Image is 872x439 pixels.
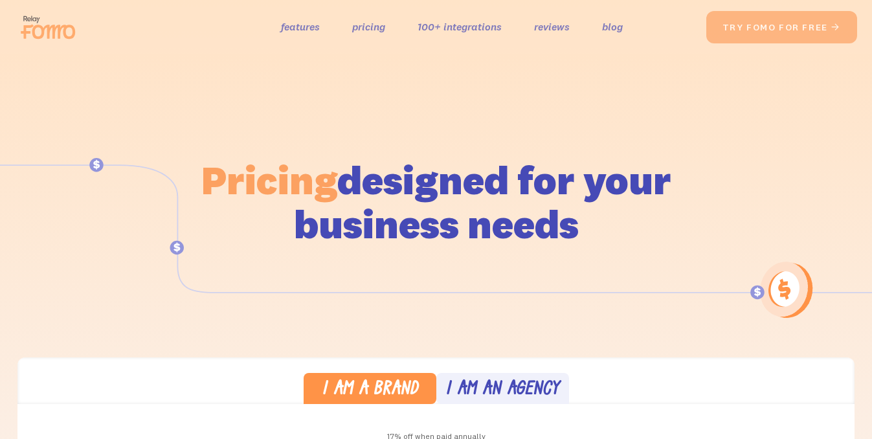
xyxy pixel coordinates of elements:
a: pricing [352,17,385,36]
div: I am a brand [322,381,418,400]
a: features [281,17,320,36]
div: I am an agency [445,381,559,400]
a: blog [602,17,623,36]
a: 100+ integrations [418,17,502,36]
span:  [831,21,841,33]
h1: designed for your business needs [201,158,672,246]
span: Pricing [201,155,337,205]
a: reviews [534,17,570,36]
a: try fomo for free [706,11,857,43]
